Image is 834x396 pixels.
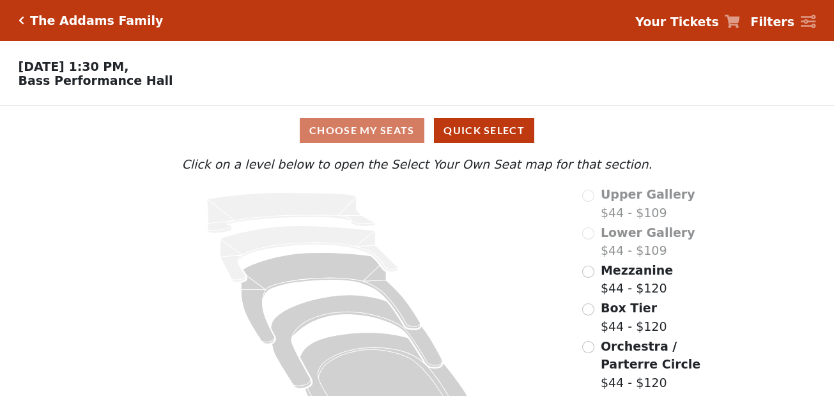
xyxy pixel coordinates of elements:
[601,185,695,222] label: $44 - $109
[601,339,700,372] span: Orchestra / Parterre Circle
[601,299,667,335] label: $44 - $120
[113,155,720,174] p: Click on a level below to open the Select Your Own Seat map for that section.
[601,337,721,392] label: $44 - $120
[601,187,695,201] span: Upper Gallery
[30,13,163,28] h5: The Addams Family
[601,301,657,315] span: Box Tier
[601,263,673,277] span: Mezzanine
[220,226,398,282] path: Lower Gallery - Seats Available: 0
[635,15,719,29] strong: Your Tickets
[635,13,740,31] a: Your Tickets
[601,225,695,240] span: Lower Gallery
[434,118,534,143] button: Quick Select
[601,261,673,298] label: $44 - $120
[750,15,794,29] strong: Filters
[207,193,375,233] path: Upper Gallery - Seats Available: 0
[750,13,815,31] a: Filters
[19,16,24,25] a: Click here to go back to filters
[601,224,695,260] label: $44 - $109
